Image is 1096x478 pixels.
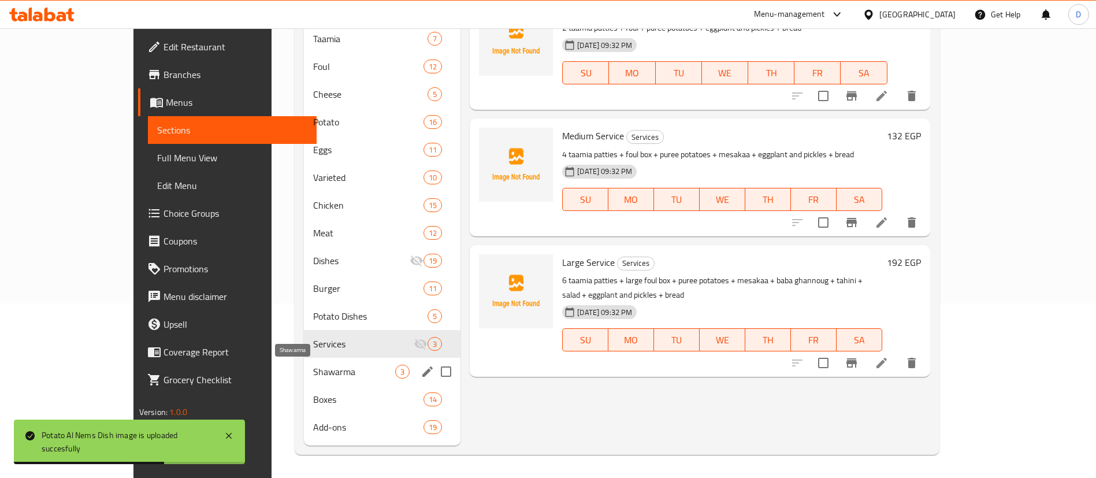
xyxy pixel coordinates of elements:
[138,338,317,366] a: Coverage Report
[423,143,442,157] div: items
[138,227,317,255] a: Coupons
[837,188,882,211] button: SA
[138,283,317,310] a: Menu disclaimer
[313,115,423,129] span: Potato
[424,144,441,155] span: 11
[618,257,654,270] span: Services
[656,61,702,84] button: TU
[613,191,649,208] span: MO
[157,151,307,165] span: Full Menu View
[166,95,307,109] span: Menus
[304,80,460,108] div: Cheese5
[887,128,921,144] h6: 132 EGP
[428,34,441,45] span: 7
[879,8,956,21] div: [GEOGRAPHIC_DATA]
[313,32,428,46] span: Taamia
[567,332,604,349] span: SU
[164,373,307,387] span: Grocery Checklist
[562,328,608,351] button: SU
[42,429,213,455] div: Potato Al Nems Dish image is uploaded succesfully
[138,366,317,394] a: Grocery Checklist
[753,65,790,81] span: TH
[313,143,423,157] span: Eggs
[654,328,700,351] button: TU
[304,275,460,302] div: Burger11
[796,332,832,349] span: FR
[304,413,460,441] div: Add-ons19
[313,337,414,351] span: Services
[791,188,837,211] button: FR
[748,61,794,84] button: TH
[654,188,700,211] button: TU
[304,330,460,358] div: Services3
[428,311,441,322] span: 5
[164,206,307,220] span: Choice Groups
[423,420,442,434] div: items
[424,283,441,294] span: 11
[702,61,748,84] button: WE
[410,254,423,268] svg: Inactive section
[573,40,637,51] span: [DATE] 09:32 PM
[609,61,655,84] button: MO
[428,32,442,46] div: items
[304,25,460,53] div: Taamia7
[157,123,307,137] span: Sections
[704,332,741,349] span: WE
[424,255,441,266] span: 19
[164,234,307,248] span: Coupons
[164,262,307,276] span: Promotions
[700,188,745,211] button: WE
[313,60,423,73] span: Foul
[479,2,553,76] img: Small Service
[138,310,317,338] a: Upsell
[608,188,654,211] button: MO
[424,228,441,239] span: 12
[424,117,441,128] span: 16
[423,171,442,184] div: items
[707,65,744,81] span: WE
[573,307,637,318] span: [DATE] 09:32 PM
[750,332,786,349] span: TH
[428,89,441,100] span: 5
[875,216,889,229] a: Edit menu item
[304,358,460,386] div: Shawarma3edit
[396,366,409,377] span: 3
[479,254,553,328] img: Large Service
[811,84,835,108] span: Select to update
[304,219,460,247] div: Meat12
[148,144,317,172] a: Full Menu View
[313,281,423,295] span: Burger
[313,87,428,101] div: Cheese
[811,210,835,235] span: Select to update
[608,328,654,351] button: MO
[562,254,615,271] span: Large Service
[799,65,836,81] span: FR
[313,309,428,323] div: Potato Dishes
[562,273,882,302] p: 6 taamia patties + large foul box + puree potatoes + mesakaa + baba ghannoug + tahini + salad + e...
[796,191,832,208] span: FR
[428,87,442,101] div: items
[313,254,409,268] span: Dishes
[562,147,882,162] p: 4 taamia patties + foul box + puree potatoes + mesakaa + eggplant and pickles + bread
[1076,8,1081,21] span: D
[428,339,441,350] span: 3
[562,188,608,211] button: SU
[562,61,609,84] button: SU
[304,302,460,330] div: Potato Dishes5
[313,420,423,434] span: Add-ons
[659,332,695,349] span: TU
[304,164,460,191] div: Varieted10
[567,65,604,81] span: SU
[700,328,745,351] button: WE
[313,171,423,184] div: Varieted
[617,257,655,271] div: Services
[745,188,791,211] button: TH
[424,394,441,405] span: 14
[659,191,695,208] span: TU
[428,337,442,351] div: items
[138,88,317,116] a: Menus
[794,61,841,84] button: FR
